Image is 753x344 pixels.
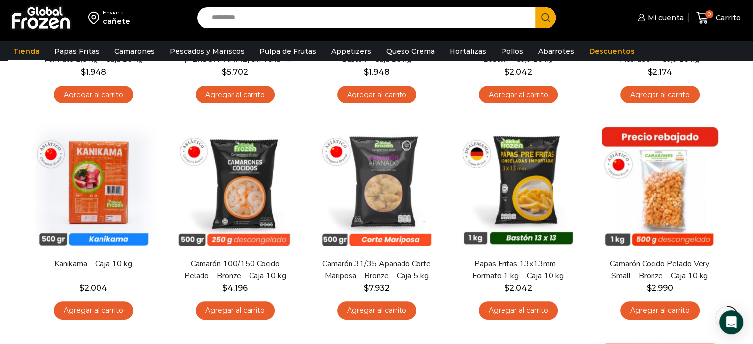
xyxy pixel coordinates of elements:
bdi: 1.948 [364,67,390,77]
bdi: 2.174 [648,67,672,77]
a: Agregar al carrito: “Camarón 31/35 Apanado Corte Mariposa - Bronze - Caja 5 kg” [337,301,416,320]
a: 0 Carrito [694,6,743,30]
a: Queso Crema [381,42,440,61]
span: $ [647,283,652,293]
img: address-field-icon.svg [88,9,103,26]
a: Kanikama – Caja 10 kg [36,258,150,270]
a: Appetizers [326,42,376,61]
a: Agregar al carrito: “Papas Fritas 13x13mm - Formato 1 kg - Caja 10 kg” [479,301,558,320]
span: $ [222,283,227,293]
a: Descuentos [584,42,640,61]
a: Camarón 100/150 Cocido Pelado – Bronze – Caja 10 kg [178,258,292,281]
span: $ [79,283,84,293]
bdi: 5.702 [222,67,248,77]
span: $ [504,283,509,293]
span: 0 [705,10,713,18]
a: Pescados y Mariscos [165,42,250,61]
span: $ [364,283,369,293]
a: Agregar al carrito: “Papas Fritas 7x7mm - Corte Bastón - Caja 10 kg” [479,86,558,104]
a: Agregar al carrito: “Papas Fritas 10x10mm - Corte Bastón - Caja 10 kg” [337,86,416,104]
div: Open Intercom Messenger [719,310,743,334]
a: Pollos [496,42,528,61]
a: Mi cuenta [635,8,684,28]
a: Agregar al carrito: “Papas Fritas Crinkle - Corte Acordeón - Caja 10 kg” [620,86,700,104]
span: $ [648,67,653,77]
div: cañete [103,16,130,26]
a: Abarrotes [533,42,579,61]
a: Camarón 31/35 Apanado Corte Mariposa – Bronze – Caja 5 kg [319,258,433,281]
div: Enviar a [103,9,130,16]
a: Camarón Cocido Pelado Very Small – Bronze – Caja 10 kg [602,258,716,281]
bdi: 7.932 [364,283,390,293]
span: Carrito [713,13,741,23]
span: $ [504,67,509,77]
span: $ [81,67,86,77]
a: Agregar al carrito: “Camarón 36/40 Crudo Pelado sin Vena - Bronze - Caja 10 kg” [196,86,275,104]
a: Agregar al carrito: “Camarón 100/150 Cocido Pelado - Bronze - Caja 10 kg” [196,301,275,320]
bdi: 2.042 [504,67,532,77]
a: Papas Fritas [50,42,104,61]
a: Agregar al carrito: “Papas Fritas 13x13mm - Formato 2,5 kg - Caja 10 kg” [54,86,133,104]
a: Camarones [109,42,160,61]
bdi: 1.948 [81,67,106,77]
span: $ [222,67,227,77]
span: Mi cuenta [645,13,684,23]
a: Agregar al carrito: “Kanikama – Caja 10 kg” [54,301,133,320]
a: Pulpa de Frutas [254,42,321,61]
bdi: 2.042 [504,283,532,293]
bdi: 4.196 [222,283,248,293]
span: $ [364,67,369,77]
button: Search button [535,7,556,28]
a: Tienda [8,42,45,61]
a: Hortalizas [445,42,491,61]
a: Papas Fritas 13x13mm – Formato 1 kg – Caja 10 kg [461,258,575,281]
bdi: 2.004 [79,283,107,293]
bdi: 2.990 [647,283,673,293]
a: Agregar al carrito: “Camarón Cocido Pelado Very Small - Bronze - Caja 10 kg” [620,301,700,320]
